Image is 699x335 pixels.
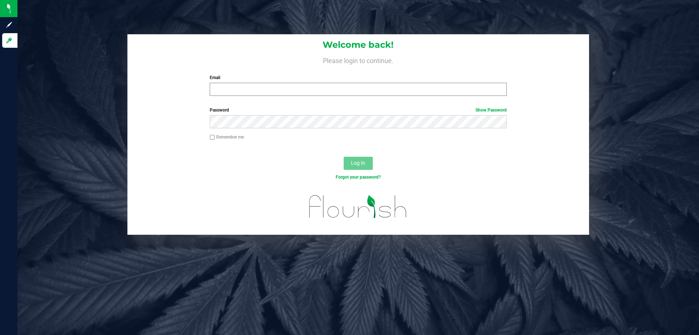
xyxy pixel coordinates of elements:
[210,74,506,81] label: Email
[210,134,244,140] label: Remember me
[336,175,381,180] a: Forgot your password?
[210,108,229,113] span: Password
[300,188,416,225] img: flourish_logo.svg
[127,55,589,64] h4: Please login to continue.
[210,135,215,140] input: Remember me
[5,21,13,28] inline-svg: Sign up
[475,108,507,113] a: Show Password
[344,157,373,170] button: Log In
[351,160,365,166] span: Log In
[5,37,13,44] inline-svg: Log in
[127,40,589,50] h1: Welcome back!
